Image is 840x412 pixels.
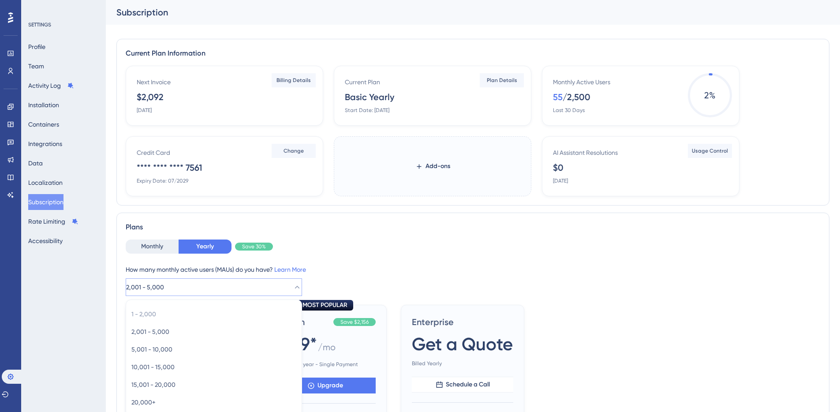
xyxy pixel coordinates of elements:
[137,107,152,114] div: [DATE]
[688,144,732,158] button: Usage Control
[318,341,336,357] span: / mo
[131,379,175,390] span: 15,001 - 20,000
[28,194,63,210] button: Subscription
[274,266,306,273] a: Learn More
[692,147,728,154] span: Usage Control
[28,155,43,171] button: Data
[28,97,59,113] button: Installation
[284,147,304,154] span: Change
[688,73,732,117] span: 2 %
[131,323,296,341] button: 2,001 - 5,000
[131,358,296,376] button: 10,001 - 15,000
[345,77,380,87] div: Current Plan
[317,380,343,391] span: Upgrade
[412,316,513,328] span: Enterprise
[412,332,513,356] span: Get a Quote
[274,361,376,368] span: One year - Single Payment
[272,144,316,158] button: Change
[272,73,316,87] button: Billing Details
[131,305,296,323] button: 1 - 2,000
[126,222,820,232] div: Plans
[126,282,164,292] span: 2,001 - 5,000
[274,316,330,328] span: Growth
[131,344,172,355] span: 5,001 - 10,000
[28,78,74,94] button: Activity Log
[28,58,44,74] button: Team
[137,177,188,184] div: Expiry Date: 07/2029
[297,300,353,311] div: MOST POPULAR
[412,377,513,393] button: Schedule a Call
[28,39,45,55] button: Profile
[28,175,63,191] button: Localization
[28,213,78,229] button: Rate Limiting
[28,21,100,28] div: SETTINGS
[126,48,820,59] div: Current Plan Information
[480,73,524,87] button: Plan Details
[131,393,296,411] button: 20,000+
[137,77,171,87] div: Next Invoice
[553,107,585,114] div: Last 30 Days
[28,136,62,152] button: Integrations
[131,376,296,393] button: 15,001 - 20,000
[345,107,389,114] div: Start Date: [DATE]
[126,240,179,254] button: Monthly
[242,243,266,250] span: Save 30%
[28,233,63,249] button: Accessibility
[553,91,563,103] div: 55
[412,360,513,367] span: Billed Yearly
[446,379,490,390] span: Schedule a Call
[345,91,394,103] div: Basic Yearly
[131,341,296,358] button: 5,001 - 10,000
[126,278,302,296] button: 2,001 - 5,000
[131,309,156,319] span: 1 - 2,000
[131,397,156,408] span: 20,000+
[553,77,610,87] div: Monthly Active Users
[28,116,59,132] button: Containers
[553,147,618,158] div: AI Assistant Resolutions
[803,377,829,404] iframe: UserGuiding AI Assistant Launcher
[274,378,376,393] button: Upgrade
[276,77,311,84] span: Billing Details
[131,362,175,372] span: 10,001 - 15,000
[553,177,568,184] div: [DATE]
[487,77,517,84] span: Plan Details
[137,147,170,158] div: Credit Card
[563,91,590,103] div: / 2,500
[116,6,807,19] div: Subscription
[426,161,450,172] span: Add-ons
[415,158,450,174] button: Add-ons
[126,264,820,275] div: How many monthly active users (MAUs) do you have?
[137,91,164,103] div: $2,092
[553,161,564,174] div: $0
[340,318,369,326] span: Save $2,156
[179,240,231,254] button: Yearly
[131,326,169,337] span: 2,001 - 5,000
